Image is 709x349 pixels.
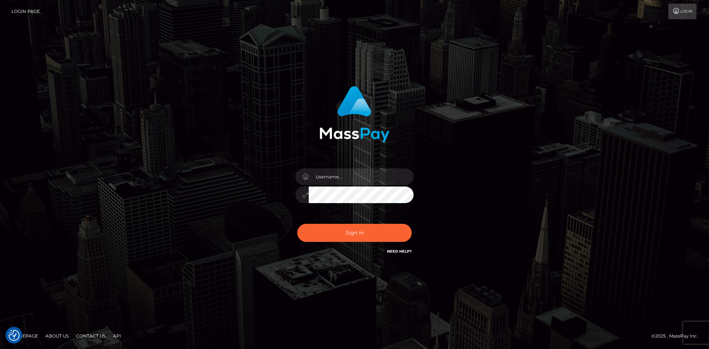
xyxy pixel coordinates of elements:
[8,330,20,341] button: Consent Preferences
[42,330,72,342] a: About Us
[387,249,412,254] a: Need Help?
[309,168,414,185] input: Username...
[8,330,41,342] a: Homepage
[11,4,40,19] a: Login Page
[651,332,703,340] div: © 2025 , MassPay Inc.
[8,330,20,341] img: Revisit consent button
[297,224,412,242] button: Sign in
[110,330,124,342] a: API
[319,86,390,143] img: MassPay Login
[668,4,696,19] a: Login
[73,330,109,342] a: Contact Us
